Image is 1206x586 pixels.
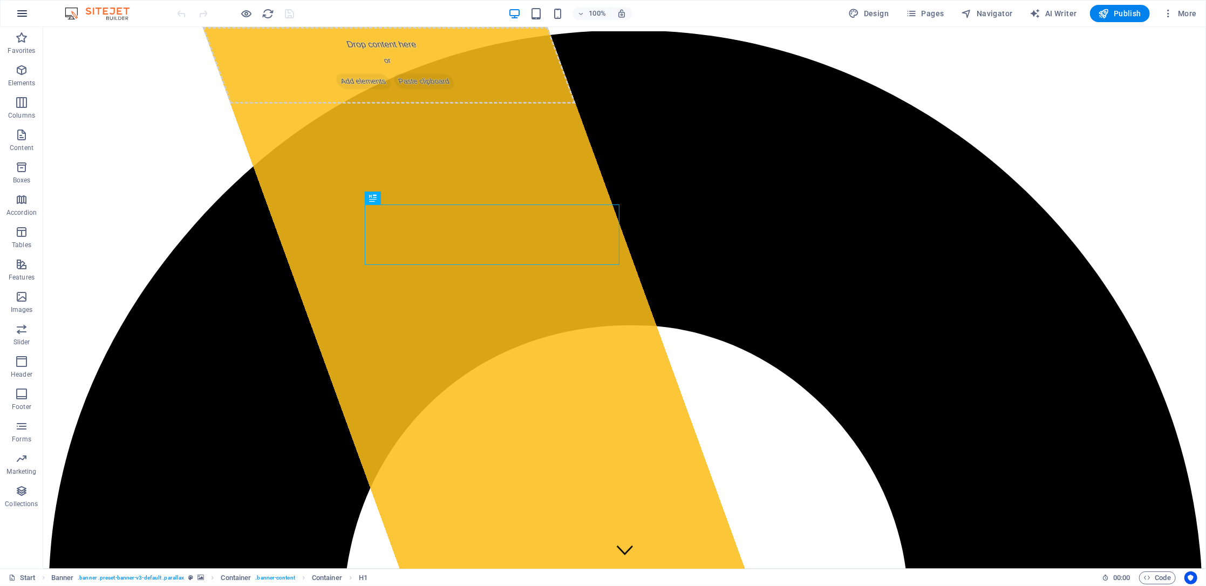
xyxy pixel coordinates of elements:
[6,208,37,217] p: Accordion
[221,571,251,584] span: Click to select. Double-click to edit
[78,571,184,584] span: . banner .preset-banner-v3-default .parallax
[1159,5,1201,22] button: More
[10,144,33,152] p: Content
[290,47,349,62] span: Add elements
[11,370,32,379] p: Header
[1099,8,1141,19] span: Publish
[13,176,31,185] p: Boxes
[573,7,611,20] button: 100%
[359,571,367,584] span: Click to select. Double-click to edit
[13,338,30,346] p: Slider
[262,7,275,20] button: reload
[1090,5,1150,22] button: Publish
[902,5,948,22] button: Pages
[1121,574,1122,582] span: :
[1113,571,1130,584] span: 00 00
[8,111,35,120] p: Columns
[1102,571,1130,584] h6: Session time
[906,8,944,19] span: Pages
[844,5,894,22] button: Design
[1026,5,1081,22] button: AI Writer
[9,571,36,584] a: Click to cancel selection. Double-click to open Pages
[1144,571,1171,584] span: Code
[51,571,368,584] nav: breadcrumb
[5,500,38,508] p: Collections
[62,7,143,20] img: Editor Logo
[312,571,342,584] span: Click to select. Double-click to edit
[9,273,35,282] p: Features
[849,8,889,19] span: Design
[1030,8,1077,19] span: AI Writer
[962,8,1013,19] span: Navigator
[6,467,36,476] p: Marketing
[8,79,36,87] p: Elements
[262,8,275,20] i: Reload page
[51,571,74,584] span: Click to select. Double-click to edit
[12,435,31,444] p: Forms
[844,5,894,22] div: Design (Ctrl+Alt+Y)
[188,575,193,581] i: This element is a customizable preset
[957,5,1017,22] button: Navigator
[1163,8,1197,19] span: More
[1184,571,1197,584] button: Usercentrics
[348,47,413,62] span: Paste clipboard
[197,575,204,581] i: This element contains a background
[240,7,253,20] button: Click here to leave preview mode and continue editing
[12,241,31,249] p: Tables
[255,571,295,584] span: . banner-content
[8,46,35,55] p: Favorites
[589,7,606,20] h6: 100%
[617,9,626,18] i: On resize automatically adjust zoom level to fit chosen device.
[1139,571,1176,584] button: Code
[12,403,31,411] p: Footer
[11,305,33,314] p: Images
